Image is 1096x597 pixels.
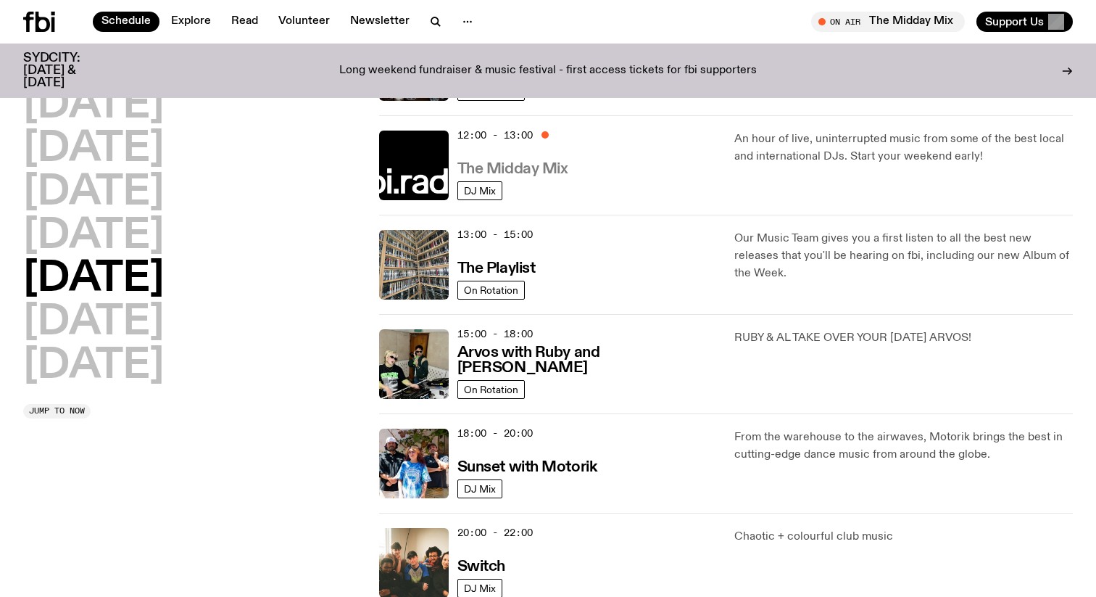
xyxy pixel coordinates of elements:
img: A corner shot of the fbi music library [379,230,449,300]
h3: The Playlist [457,261,536,276]
a: Schedule [93,12,159,32]
span: Jump to now [29,407,85,415]
span: 13:00 - 15:00 [457,228,533,242]
button: [DATE] [23,346,164,387]
span: On Rotation [464,284,518,295]
button: [DATE] [23,216,164,257]
span: 18:00 - 20:00 [457,427,533,440]
a: On Rotation [457,380,525,399]
button: [DATE] [23,173,164,213]
span: 20:00 - 22:00 [457,526,533,540]
p: Our Music Team gives you a first listen to all the best new releases that you'll be hearing on fb... [734,230,1073,282]
a: On Rotation [457,281,525,300]
a: DJ Mix [457,181,502,200]
h3: Arvos with Ruby and [PERSON_NAME] [457,345,718,376]
span: On Rotation [464,384,518,395]
a: The Playlist [457,258,536,276]
p: An hour of live, uninterrupted music from some of the best local and international DJs. Start you... [734,131,1073,165]
button: On AirThe Midday Mix [811,12,965,32]
p: Chaotic + colourful club music [734,528,1073,545]
p: RUBY & AL TAKE OVER YOUR [DATE] ARVOS! [734,329,1073,347]
a: Volunteer [270,12,339,32]
button: [DATE] [23,259,164,300]
button: [DATE] [23,129,164,170]
p: From the warehouse to the airwaves, Motorik brings the best in cutting-edge dance music from arou... [734,429,1073,464]
button: Support Us [976,12,1073,32]
span: DJ Mix [464,582,496,593]
a: Explore [162,12,220,32]
h3: The Midday Mix [457,162,568,177]
h3: SYDCITY: [DATE] & [DATE] [23,52,116,89]
button: [DATE] [23,302,164,343]
p: Long weekend fundraiser & music festival - first access tickets for fbi supporters [339,65,757,78]
button: [DATE] [23,86,164,126]
img: Andrew, Reenie, and Pat stand in a row, smiling at the camera, in dappled light with a vine leafe... [379,429,449,498]
span: DJ Mix [464,483,496,494]
a: Read [223,12,267,32]
a: Newsletter [341,12,418,32]
span: DJ Mix [464,185,496,196]
img: Ruby wears a Collarbones t shirt and pretends to play the DJ decks, Al sings into a pringles can.... [379,329,449,399]
button: Jump to now [23,404,91,419]
a: The Midday Mix [457,159,568,177]
a: DJ Mix [457,479,502,498]
h3: Switch [457,559,505,575]
span: 15:00 - 18:00 [457,327,533,341]
a: Arvos with Ruby and [PERSON_NAME] [457,342,718,376]
h3: Sunset with Motorik [457,460,597,475]
span: Support Us [985,15,1044,28]
a: Sunset with Motorik [457,457,597,475]
a: Switch [457,556,505,575]
span: 12:00 - 13:00 [457,128,533,142]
